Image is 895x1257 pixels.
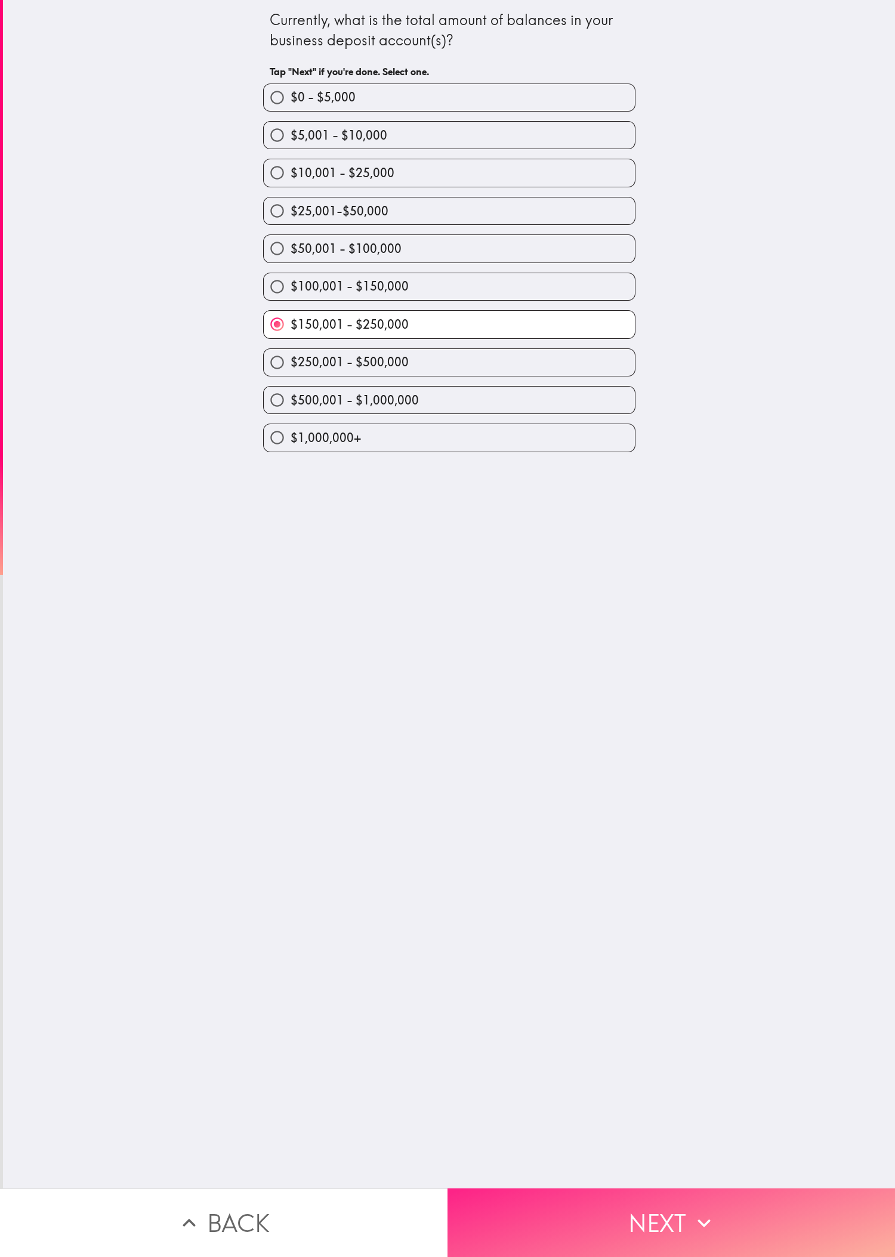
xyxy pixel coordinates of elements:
[291,354,409,370] span: $250,001 - $500,000
[291,240,402,257] span: $50,001 - $100,000
[291,89,356,106] span: $0 - $5,000
[291,165,394,181] span: $10,001 - $25,000
[291,430,361,446] span: $1,000,000+
[264,424,635,451] button: $1,000,000+
[264,349,635,376] button: $250,001 - $500,000
[291,316,409,333] span: $150,001 - $250,000
[270,65,629,78] h6: Tap "Next" if you're done. Select one.
[447,1188,895,1257] button: Next
[291,203,388,220] span: $25,001-$50,000
[264,122,635,149] button: $5,001 - $10,000
[264,197,635,224] button: $25,001-$50,000
[291,127,387,144] span: $5,001 - $10,000
[264,387,635,413] button: $500,001 - $1,000,000
[264,84,635,111] button: $0 - $5,000
[264,311,635,338] button: $150,001 - $250,000
[264,273,635,300] button: $100,001 - $150,000
[270,10,629,50] div: Currently, what is the total amount of balances in your business deposit account(s)?
[264,235,635,262] button: $50,001 - $100,000
[291,278,409,295] span: $100,001 - $150,000
[291,392,419,409] span: $500,001 - $1,000,000
[264,159,635,186] button: $10,001 - $25,000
